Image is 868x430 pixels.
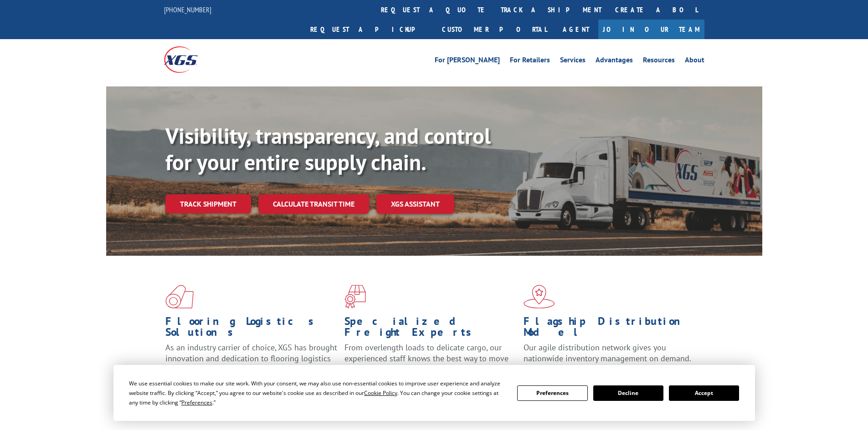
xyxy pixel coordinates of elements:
span: Our agile distribution network gives you nationwide inventory management on demand. [524,342,691,364]
a: For Retailers [510,56,550,66]
a: Request a pickup [303,20,435,39]
a: Customer Portal [435,20,554,39]
a: Services [560,56,586,66]
a: [PHONE_NUMBER] [164,5,211,14]
h1: Flagship Distribution Model [524,316,696,342]
img: xgs-icon-total-supply-chain-intelligence-red [165,285,194,309]
h1: Specialized Freight Experts [344,316,517,342]
button: Accept [669,385,739,401]
p: From overlength loads to delicate cargo, our experienced staff knows the best way to move your fr... [344,342,517,383]
button: Decline [593,385,663,401]
div: Cookie Consent Prompt [113,365,755,421]
span: As an industry carrier of choice, XGS has brought innovation and dedication to flooring logistics... [165,342,337,374]
a: Track shipment [165,194,251,213]
b: Visibility, transparency, and control for your entire supply chain. [165,121,491,176]
span: Cookie Policy [364,389,397,397]
a: Resources [643,56,675,66]
a: Agent [554,20,598,39]
a: Calculate transit time [258,194,369,214]
button: Preferences [517,385,587,401]
img: xgs-icon-flagship-distribution-model-red [524,285,555,309]
a: XGS ASSISTANT [376,194,454,214]
img: xgs-icon-focused-on-flooring-red [344,285,366,309]
span: Preferences [181,399,212,406]
div: We use essential cookies to make our site work. With your consent, we may also use non-essential ... [129,379,506,407]
a: Join Our Team [598,20,704,39]
a: About [685,56,704,66]
a: For [PERSON_NAME] [435,56,500,66]
h1: Flooring Logistics Solutions [165,316,338,342]
a: Advantages [596,56,633,66]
